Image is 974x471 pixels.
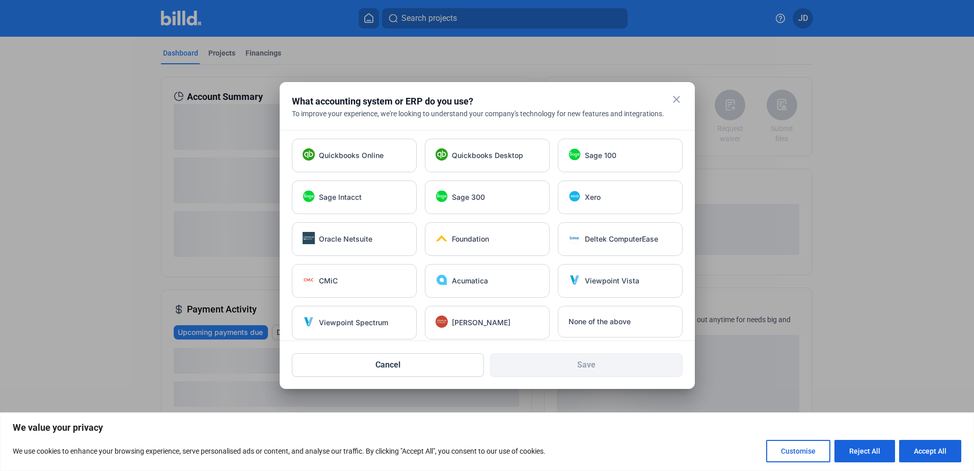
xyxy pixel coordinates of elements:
span: Sage 300 [452,192,485,202]
span: Foundation [452,234,489,244]
button: Customise [766,440,830,462]
span: Oracle Netsuite [319,234,372,244]
span: Acumatica [452,276,488,286]
span: Deltek ComputerEase [585,234,658,244]
div: What accounting system or ERP do you use? [292,94,657,109]
span: Viewpoint Vista [585,276,639,286]
p: We value your privacy [13,422,961,434]
button: Reject All [834,440,895,462]
div: To improve your experience, we're looking to understand your company's technology for new feature... [292,109,683,119]
span: Viewpoint Spectrum [319,318,388,328]
span: Quickbooks Online [319,150,384,161]
p: We use cookies to enhance your browsing experience, serve personalised ads or content, and analys... [13,445,546,457]
span: None of the above [569,317,631,327]
mat-icon: close [670,93,683,106]
span: [PERSON_NAME] [452,318,510,328]
span: Sage Intacct [319,192,362,202]
span: CMiC [319,276,338,286]
span: Xero [585,192,601,202]
button: Accept All [899,440,961,462]
button: Save [490,353,683,377]
span: Sage 100 [585,150,616,161]
button: Cancel [292,353,484,377]
span: Quickbooks Desktop [452,150,523,161]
